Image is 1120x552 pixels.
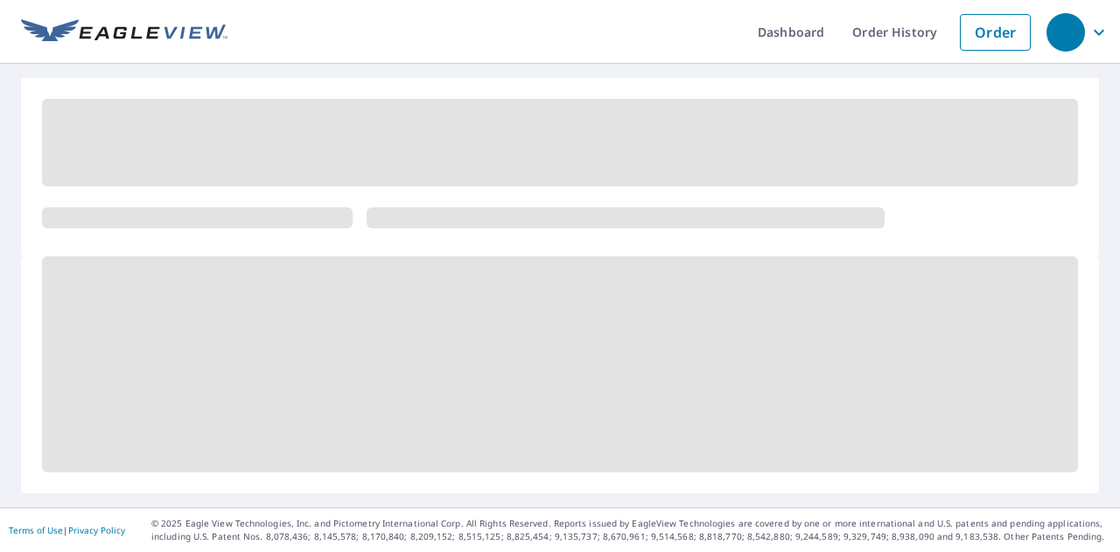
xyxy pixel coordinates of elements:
[68,524,125,536] a: Privacy Policy
[21,19,227,45] img: EV Logo
[960,14,1031,51] a: Order
[151,517,1111,543] p: © 2025 Eagle View Technologies, Inc. and Pictometry International Corp. All Rights Reserved. Repo...
[9,524,63,536] a: Terms of Use
[9,525,125,535] p: |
